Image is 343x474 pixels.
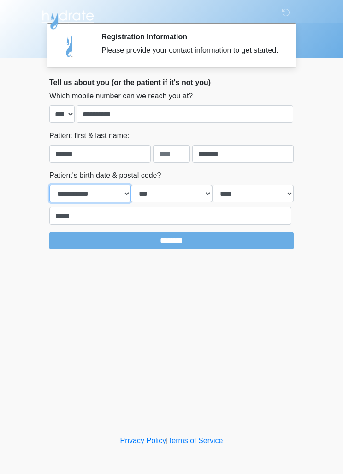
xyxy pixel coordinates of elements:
img: Agent Avatar [56,32,84,60]
label: Which mobile number can we reach you at? [49,91,193,102]
label: Patient's birth date & postal code? [49,170,161,181]
div: Please provide your contact information to get started. [101,45,280,56]
a: Terms of Service [168,437,223,444]
a: | [166,437,168,444]
label: Patient first & last name: [49,130,129,141]
h2: Tell us about you (or the patient if it's not you) [49,78,294,87]
img: Hydrate IV Bar - Chandler Logo [40,7,95,30]
a: Privacy Policy [120,437,166,444]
